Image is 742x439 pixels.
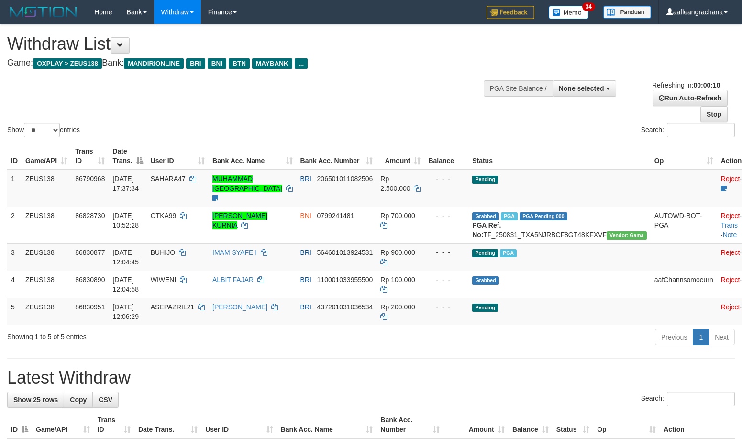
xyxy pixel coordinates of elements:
[693,81,720,89] strong: 00:00:10
[472,249,498,257] span: Pending
[468,143,651,170] th: Status
[652,81,720,89] span: Refreshing in:
[655,329,693,345] a: Previous
[134,411,201,439] th: Date Trans.: activate to sort column ascending
[7,143,22,170] th: ID
[32,411,94,439] th: Game/API: activate to sort column ascending
[553,80,616,97] button: None selected
[472,221,501,239] b: PGA Ref. No:
[667,123,735,137] input: Search:
[553,411,594,439] th: Status: activate to sort column ascending
[212,175,282,192] a: MUHAMMAD [GEOGRAPHIC_DATA]
[593,411,660,439] th: Op: activate to sort column ascending
[22,170,71,207] td: ZEUS138
[7,411,32,439] th: ID: activate to sort column descending
[428,174,465,184] div: - - -
[300,276,311,284] span: BRI
[721,212,740,219] a: Reject
[424,143,468,170] th: Balance
[428,248,465,257] div: - - -
[300,303,311,311] span: BRI
[112,276,139,293] span: [DATE] 12:04:58
[603,6,651,19] img: panduan.png
[33,58,102,69] span: OXPLAY > ZEUS138
[277,411,377,439] th: Bank Acc. Name: activate to sort column ascending
[428,302,465,312] div: - - -
[147,143,209,170] th: User ID: activate to sort column ascending
[22,271,71,298] td: ZEUS138
[22,243,71,271] td: ZEUS138
[651,207,717,243] td: AUTOWD-BOT-PGA
[377,143,424,170] th: Amount: activate to sort column ascending
[428,275,465,285] div: - - -
[112,249,139,266] span: [DATE] 12:04:45
[317,175,373,183] span: Copy 206501011082506 to clipboard
[380,212,415,219] span: Rp 700.000
[428,211,465,220] div: - - -
[7,328,302,341] div: Showing 1 to 5 of 5 entries
[212,276,254,284] a: ALBIT FAJAR
[509,411,553,439] th: Balance: activate to sort column ascending
[64,392,93,408] a: Copy
[209,143,297,170] th: Bank Acc. Name: activate to sort column ascending
[208,58,226,69] span: BNI
[92,392,119,408] a: CSV
[317,303,373,311] span: Copy 437201031036534 to clipboard
[300,175,311,183] span: BRI
[7,123,80,137] label: Show entries
[151,249,175,256] span: BUHIJO
[71,143,109,170] th: Trans ID: activate to sort column ascending
[484,80,553,97] div: PGA Site Balance /
[70,396,87,404] span: Copy
[124,58,184,69] span: MANDIRIONLINE
[151,175,186,183] span: SAHARA47
[7,298,22,325] td: 5
[13,396,58,404] span: Show 25 rows
[641,123,735,137] label: Search:
[94,411,134,439] th: Trans ID: activate to sort column ascending
[151,303,195,311] span: ASEPAZRIL21
[487,6,534,19] img: Feedback.jpg
[7,243,22,271] td: 3
[653,90,728,106] a: Run Auto-Refresh
[377,411,443,439] th: Bank Acc. Number: activate to sort column ascending
[582,2,595,11] span: 34
[380,276,415,284] span: Rp 100.000
[186,58,205,69] span: BRI
[112,303,139,320] span: [DATE] 12:06:29
[22,143,71,170] th: Game/API: activate to sort column ascending
[7,34,485,54] h1: Withdraw List
[201,411,277,439] th: User ID: activate to sort column ascending
[75,303,105,311] span: 86830951
[24,123,60,137] select: Showentries
[693,329,709,345] a: 1
[295,58,308,69] span: ...
[380,303,415,311] span: Rp 200.000
[7,170,22,207] td: 1
[721,303,740,311] a: Reject
[723,231,737,239] a: Note
[651,271,717,298] td: aafChannsomoeurn
[22,207,71,243] td: ZEUS138
[99,396,112,404] span: CSV
[212,303,267,311] a: [PERSON_NAME]
[317,276,373,284] span: Copy 110001033955500 to clipboard
[660,411,735,439] th: Action
[300,249,311,256] span: BRI
[7,368,735,387] h1: Latest Withdraw
[75,212,105,219] span: 86828730
[7,207,22,243] td: 2
[472,276,499,285] span: Grabbed
[300,212,311,219] span: BNI
[380,249,415,256] span: Rp 900.000
[468,207,651,243] td: TF_250831_TXA5NJRBCF8GT48KFXVF
[212,212,267,229] a: [PERSON_NAME] KURNIA
[151,276,177,284] span: WIWENI
[549,6,589,19] img: Button%20Memo.svg
[501,212,518,220] span: Marked by aafsreyleap
[75,175,105,183] span: 86790968
[317,212,354,219] span: Copy 0799241481 to clipboard
[7,58,485,68] h4: Game: Bank:
[500,249,517,257] span: Marked by aafkaynarin
[75,249,105,256] span: 86830877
